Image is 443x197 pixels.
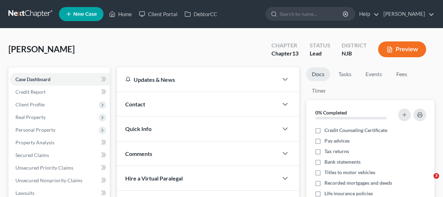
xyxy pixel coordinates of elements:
[15,101,45,107] span: Client Profile
[378,41,426,57] button: Preview
[125,175,183,182] span: Hire a Virtual Paralegal
[390,67,413,81] a: Fees
[125,76,270,83] div: Updates & News
[15,139,54,145] span: Property Analysis
[15,152,49,158] span: Secured Claims
[271,50,298,58] div: Chapter
[280,7,344,20] input: Search by name...
[15,190,34,196] span: Lawsuits
[15,76,51,82] span: Case Dashboard
[8,44,75,54] span: [PERSON_NAME]
[125,125,152,132] span: Quick Info
[324,148,349,155] span: Tax returns
[360,67,388,81] a: Events
[10,149,110,162] a: Secured Claims
[15,127,55,133] span: Personal Property
[271,41,298,50] div: Chapter
[10,73,110,86] a: Case Dashboard
[419,173,436,190] iframe: Intercom live chat
[106,8,135,20] a: Home
[380,8,434,20] a: [PERSON_NAME]
[125,150,152,157] span: Comments
[324,190,373,197] span: Life insurance policies
[324,158,361,165] span: Bank statements
[342,41,367,50] div: District
[73,12,97,17] span: New Case
[324,169,375,176] span: Titles to motor vehicles
[15,177,82,183] span: Unsecured Nonpriority Claims
[10,136,110,149] a: Property Analysis
[10,162,110,174] a: Unsecured Priority Claims
[324,127,387,134] span: Credit Counseling Certificate
[181,8,221,20] a: DebtorCC
[315,110,347,116] strong: 0% Completed
[324,179,392,186] span: Recorded mortgages and deeds
[135,8,181,20] a: Client Portal
[125,101,145,107] span: Contact
[333,67,357,81] a: Tasks
[15,165,73,171] span: Unsecured Priority Claims
[306,67,330,81] a: Docs
[356,8,379,20] a: Help
[15,89,46,95] span: Credit Report
[15,114,46,120] span: Real Property
[434,173,439,179] span: 3
[306,84,331,98] a: Timer
[310,41,330,50] div: Status
[10,86,110,98] a: Credit Report
[310,50,330,58] div: Lead
[292,50,298,57] span: 13
[342,50,367,58] div: NJB
[10,174,110,187] a: Unsecured Nonpriority Claims
[324,137,350,144] span: Pay advices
